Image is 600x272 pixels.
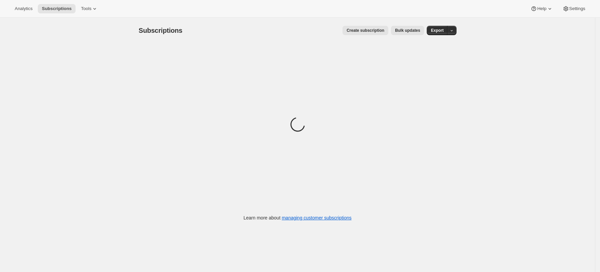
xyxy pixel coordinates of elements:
[77,4,102,13] button: Tools
[42,6,72,11] span: Subscriptions
[139,27,183,34] span: Subscriptions
[559,4,589,13] button: Settings
[342,26,388,35] button: Create subscription
[526,4,557,13] button: Help
[391,26,424,35] button: Bulk updates
[431,28,443,33] span: Export
[15,6,32,11] span: Analytics
[537,6,546,11] span: Help
[346,28,384,33] span: Create subscription
[569,6,585,11] span: Settings
[243,214,352,221] p: Learn more about
[395,28,420,33] span: Bulk updates
[38,4,76,13] button: Subscriptions
[427,26,447,35] button: Export
[81,6,91,11] span: Tools
[282,215,352,220] a: managing customer subscriptions
[11,4,36,13] button: Analytics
